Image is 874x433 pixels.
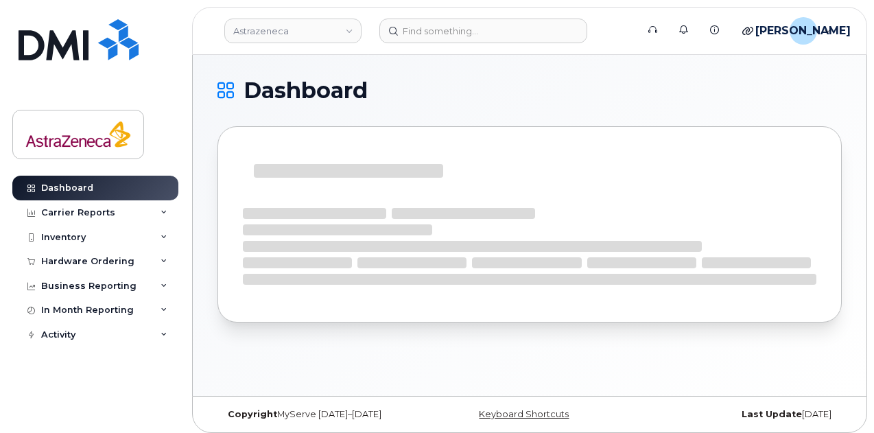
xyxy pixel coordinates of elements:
strong: Last Update [742,409,802,419]
div: MyServe [DATE]–[DATE] [217,409,425,420]
strong: Copyright [228,409,277,419]
div: [DATE] [634,409,842,420]
a: Keyboard Shortcuts [479,409,569,419]
span: Dashboard [244,80,368,101]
